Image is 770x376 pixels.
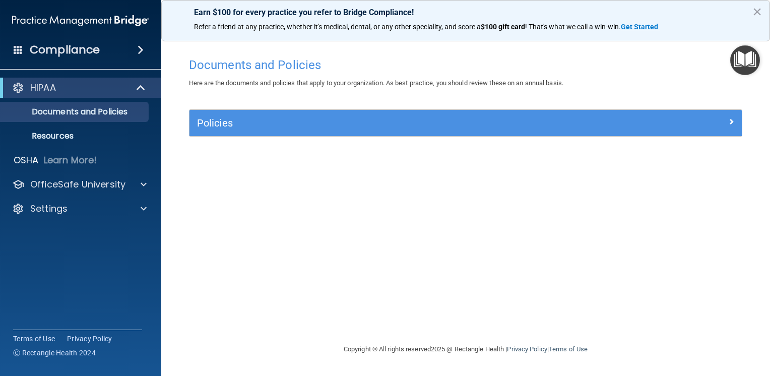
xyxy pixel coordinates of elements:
strong: $100 gift card [481,23,525,31]
div: Copyright © All rights reserved 2025 @ Rectangle Health | | [282,333,650,365]
a: Policies [197,115,734,131]
button: Close [752,4,762,20]
p: HIPAA [30,82,56,94]
h4: Documents and Policies [189,58,742,72]
a: HIPAA [12,82,146,94]
a: Privacy Policy [67,334,112,344]
h4: Compliance [30,43,100,57]
span: ! That's what we call a win-win. [525,23,621,31]
h5: Policies [197,117,596,129]
p: Resources [7,131,144,141]
a: Terms of Use [13,334,55,344]
a: Settings [12,203,147,215]
a: Privacy Policy [507,345,547,353]
span: Ⓒ Rectangle Health 2024 [13,348,96,358]
span: Here are the documents and policies that apply to your organization. As best practice, you should... [189,79,563,87]
a: Get Started [621,23,660,31]
a: Terms of Use [549,345,588,353]
img: PMB logo [12,11,149,31]
span: Refer a friend at any practice, whether it's medical, dental, or any other speciality, and score a [194,23,481,31]
a: OfficeSafe University [12,178,147,191]
p: Settings [30,203,68,215]
button: Open Resource Center [730,45,760,75]
p: OfficeSafe University [30,178,125,191]
p: Earn $100 for every practice you refer to Bridge Compliance! [194,8,737,17]
p: OSHA [14,154,39,166]
p: Documents and Policies [7,107,144,117]
p: Learn More! [44,154,97,166]
strong: Get Started [621,23,658,31]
